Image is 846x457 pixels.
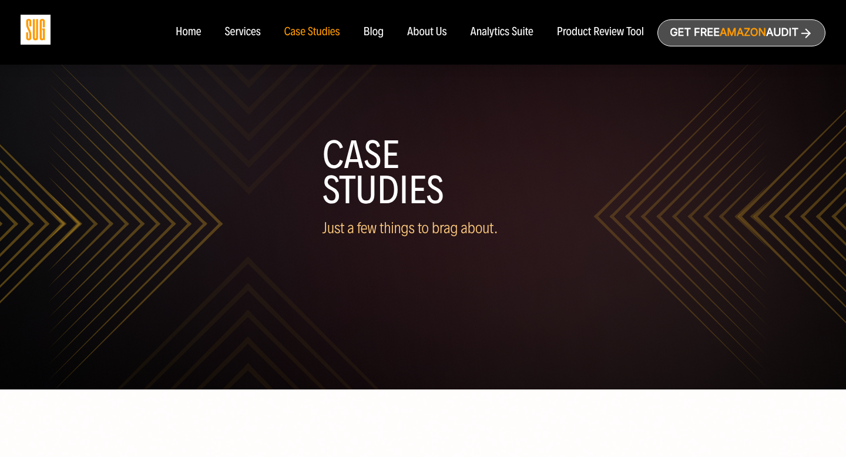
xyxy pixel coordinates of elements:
a: Analytics Suite [471,26,533,39]
span: Amazon [720,26,766,39]
img: Sug [21,15,51,45]
a: Case Studies [284,26,340,39]
a: Services [224,26,260,39]
a: Home [176,26,201,39]
span: Just a few things to brag about. [323,219,498,237]
a: About Us [407,26,447,39]
a: Product Review Tool [557,26,644,39]
h1: Case Studies [323,137,524,208]
a: Blog [364,26,384,39]
a: Get freeAmazonAudit [657,19,825,46]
